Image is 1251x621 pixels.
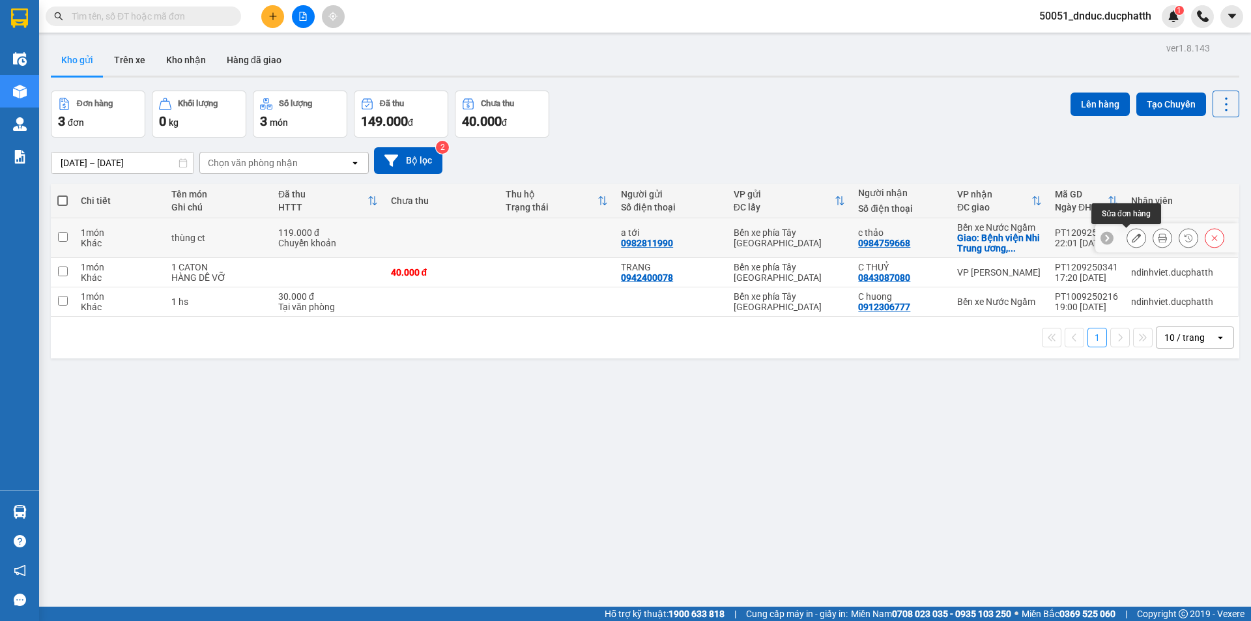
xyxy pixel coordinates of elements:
span: | [1125,607,1127,621]
div: VP nhận [957,189,1031,199]
span: đơn [68,117,84,128]
button: Khối lượng0kg [152,91,246,137]
div: Khối lượng [178,99,218,108]
button: Lên hàng [1071,93,1130,116]
div: Bến xe Nước Ngầm [957,222,1042,233]
div: ĐC lấy [734,202,835,212]
span: search [54,12,63,21]
button: file-add [292,5,315,28]
span: ⚪️ [1014,611,1018,616]
div: VP [PERSON_NAME] [957,267,1042,278]
div: 0912306777 [858,302,910,312]
div: Số lượng [279,99,312,108]
span: đ [408,117,413,128]
img: warehouse-icon [13,505,27,519]
div: Đơn hàng [77,99,113,108]
span: 40.000 [462,113,502,129]
div: Giao: Bệnh viện Nhi Trung ương, 18, Ngõ 879 Đ. La Thành, Láng Thượng, Đống Đa, Hà Nội, Việt Nam [957,233,1042,253]
strong: CÔNG TY TNHH VẬN TẢI QUỐC TẾ ĐỨC PHÁT [52,10,175,53]
button: Bộ lọc [374,147,442,174]
div: Sửa đơn hàng [1127,228,1146,248]
strong: Hotline : 0965363036 - 0389825550 [50,72,179,81]
span: copyright [1179,609,1188,618]
svg: open [1215,332,1226,343]
div: Ngày ĐH [1055,202,1108,212]
div: 0984759668 [858,238,910,248]
img: logo-vxr [11,8,28,28]
img: logo [7,20,48,75]
button: 1 [1087,328,1107,347]
div: Chi tiết [81,195,158,206]
div: PT1009250216 [1055,291,1118,302]
strong: 1900 633 818 [669,609,725,619]
div: ĐC giao [957,202,1031,212]
div: c thảo [858,227,944,238]
span: Cung cấp máy in - giấy in: [746,607,848,621]
div: Sửa đơn hàng [1091,203,1161,224]
th: Toggle SortBy [727,184,852,218]
strong: PHIẾU GỬI HÀNG [61,55,167,69]
span: file-add [298,12,308,21]
strong: 0708 023 035 - 0935 103 250 [892,609,1011,619]
div: HTTT [278,202,367,212]
span: 3 [58,113,65,129]
div: ndinhviet.ducphatth [1131,267,1231,278]
div: Người gửi [621,189,721,199]
div: 0982811990 [621,238,673,248]
div: Bến xe phía Tây [GEOGRAPHIC_DATA] [734,291,846,312]
div: Bến xe Nước Ngầm [957,296,1042,307]
span: Hỗ trợ kỹ thuật: [605,607,725,621]
button: Hàng đã giao [216,44,292,76]
span: Miền Nam [851,607,1011,621]
img: warehouse-icon [13,117,27,131]
div: Chưa thu [391,195,493,206]
img: warehouse-icon [13,85,27,98]
div: 30.000 đ [278,291,378,302]
div: ndinhviet.ducphatth [1131,296,1231,307]
div: PT1209250356 [1055,227,1118,238]
div: thùng ct [171,233,265,243]
div: Tên món [171,189,265,199]
button: Đã thu149.000đ [354,91,448,137]
div: 40.000 đ [391,267,493,278]
span: notification [14,564,26,577]
strong: : [DOMAIN_NAME] [56,84,171,96]
div: Chuyển khoản [278,238,378,248]
span: 0 [159,113,166,129]
div: 0942400078 [621,272,673,283]
div: 1 món [81,291,158,302]
div: C THUỶ [858,262,944,272]
th: Toggle SortBy [272,184,384,218]
button: Kho nhận [156,44,216,76]
span: 149.000 [361,113,408,129]
sup: 1 [1175,6,1184,15]
button: Đơn hàng3đơn [51,91,145,137]
div: Chưa thu [481,99,514,108]
button: Trên xe [104,44,156,76]
div: Ghi chú [171,202,265,212]
div: 1 hs [171,296,265,307]
span: Miền Bắc [1022,607,1115,621]
div: HÀNG DỄ VỠ [171,272,265,283]
div: a tới [621,227,721,238]
th: Toggle SortBy [951,184,1048,218]
div: Trạng thái [506,202,597,212]
th: Toggle SortBy [1048,184,1125,218]
img: icon-new-feature [1168,10,1179,22]
button: aim [322,5,345,28]
input: Tìm tên, số ĐT hoặc mã đơn [72,9,225,23]
div: Số điện thoại [858,203,944,214]
div: Nhân viên [1131,195,1231,206]
span: Website [56,86,87,96]
span: món [270,117,288,128]
div: 10 / trang [1164,331,1205,344]
img: solution-icon [13,150,27,164]
button: Tạo Chuyến [1136,93,1206,116]
strong: 0369 525 060 [1059,609,1115,619]
span: kg [169,117,179,128]
span: 50051_dnduc.ducphatth [1029,8,1162,24]
span: aim [328,12,338,21]
div: Khác [81,302,158,312]
div: 22:01 [DATE] [1055,238,1118,248]
div: Chọn văn phòng nhận [208,156,298,169]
